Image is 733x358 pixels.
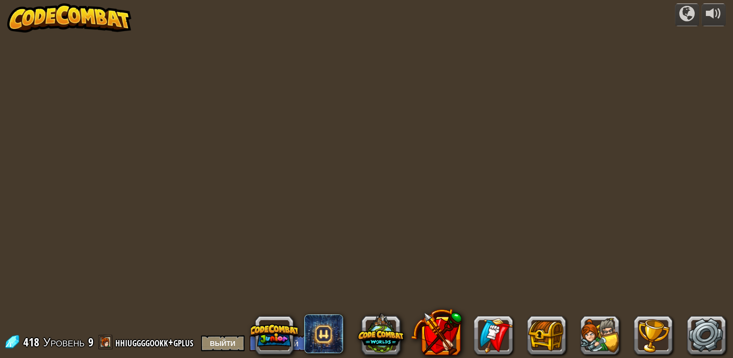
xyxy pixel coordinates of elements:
[675,3,699,26] button: Кампании
[23,334,42,350] span: 418
[201,335,245,351] button: Выйти
[88,334,94,350] span: 9
[43,334,85,350] span: Уровень
[702,3,726,26] button: Регулировать громкость
[7,3,131,33] img: CodeCombat - Learn how to code by playing a game
[115,334,196,350] a: hhiuggggookk+gplus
